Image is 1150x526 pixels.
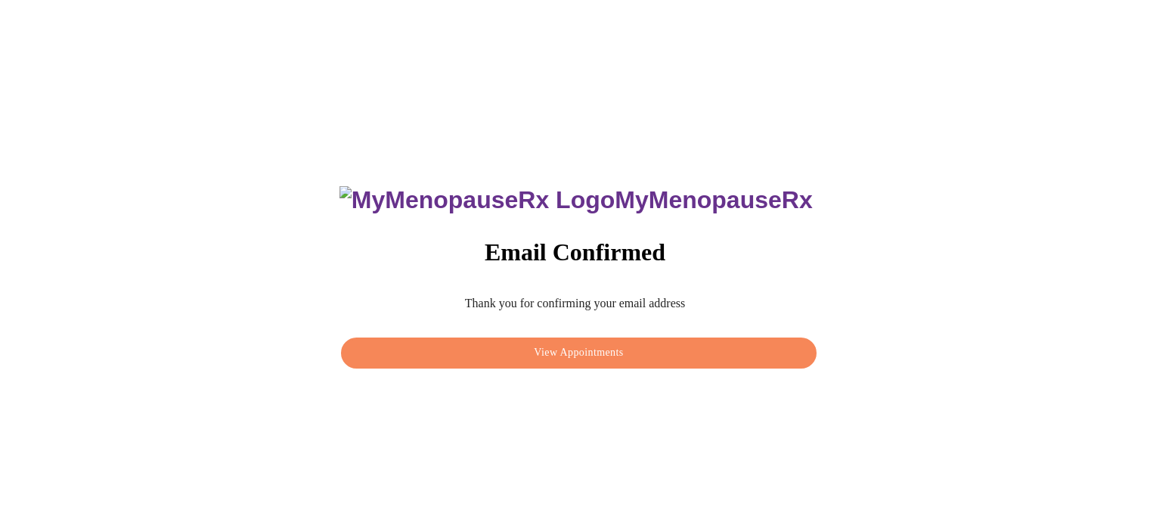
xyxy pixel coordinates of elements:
img: MyMenopauseRx Logo [339,186,615,214]
h3: Email Confirmed [337,238,812,266]
p: Thank you for confirming your email address [337,297,812,310]
span: View Appointments [358,344,798,363]
button: View Appointments [341,338,816,369]
a: View Appointments [337,341,820,354]
h3: MyMenopauseRx [339,186,813,214]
